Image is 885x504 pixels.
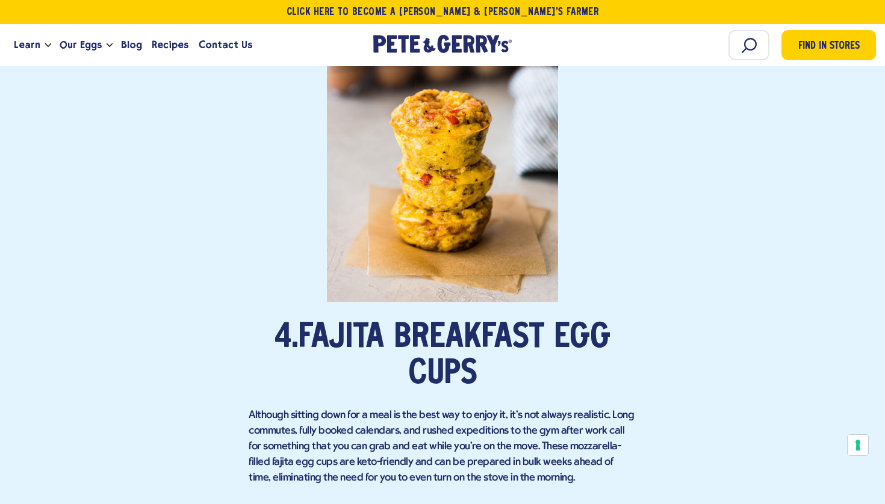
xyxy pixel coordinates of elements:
[55,29,107,61] a: Our Eggs
[9,29,45,61] a: Learn
[798,38,860,55] span: Find in Stores
[60,37,102,52] span: Our Eggs
[249,320,636,392] h2: 4.
[107,43,113,48] button: Open the dropdown menu for Our Eggs
[121,37,142,52] span: Blog
[45,43,51,48] button: Open the dropdown menu for Learn
[848,435,868,455] button: Your consent preferences for tracking technologies
[14,37,40,52] span: Learn
[249,408,636,486] p: Although sitting down for a meal is the best way to enjoy it, it's not always realistic. Long com...
[116,29,147,61] a: Blog
[781,30,876,60] a: Find in Stores
[152,37,188,52] span: Recipes
[298,322,610,392] a: Fajita Breakfast Egg Cups
[194,29,257,61] a: Contact Us
[199,37,252,52] span: Contact Us
[728,30,769,60] input: Search
[147,29,193,61] a: Recipes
